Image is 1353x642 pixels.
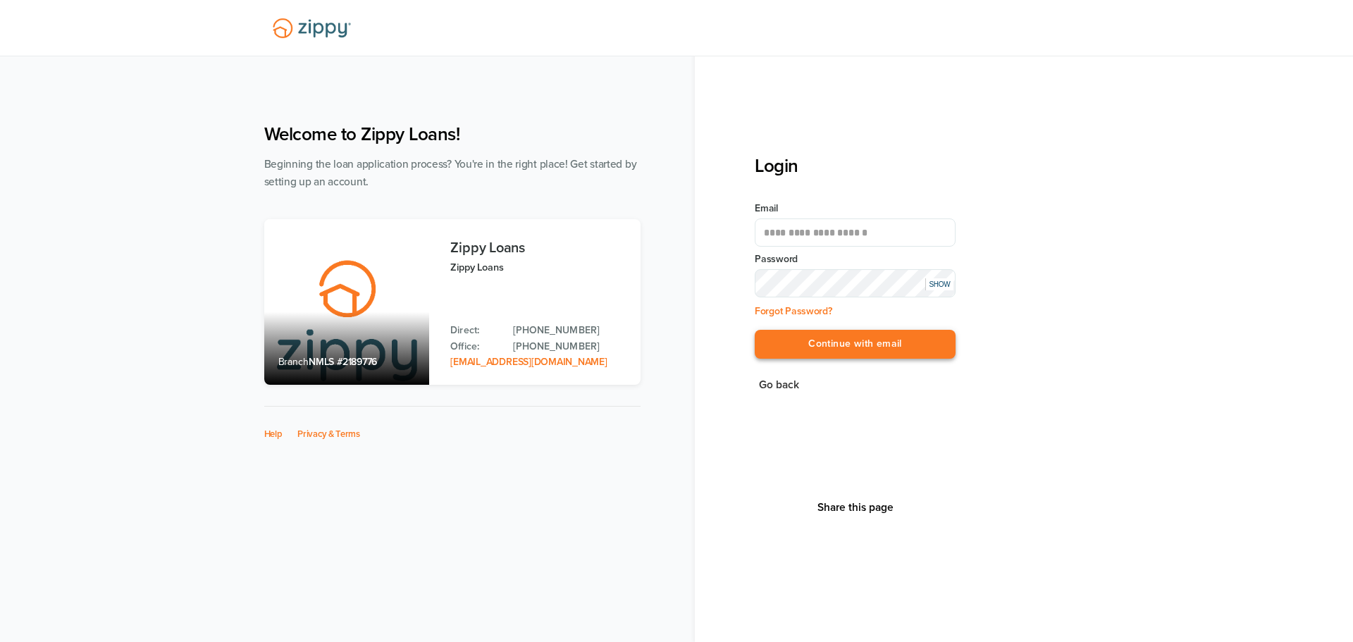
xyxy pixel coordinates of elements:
span: Branch [278,356,309,368]
input: Email Address [755,218,956,247]
a: Email Address: zippyguide@zippymh.com [450,356,607,368]
h1: Welcome to Zippy Loans! [264,123,641,145]
label: Email [755,202,956,216]
label: Password [755,252,956,266]
p: Zippy Loans [450,259,626,276]
a: Privacy & Terms [297,428,360,440]
input: Input Password [755,269,956,297]
a: Direct Phone: 512-975-2947 [513,323,626,338]
h3: Login [755,155,956,177]
a: Office Phone: 512-975-2947 [513,339,626,354]
span: NMLS #2189776 [309,356,377,368]
span: Beginning the loan application process? You're in the right place! Get started by setting up an a... [264,158,637,188]
div: SHOW [925,278,953,290]
button: Go back [755,376,803,395]
button: Continue with email [755,330,956,359]
button: Share This Page [813,500,898,514]
a: Forgot Password? [755,305,832,317]
h3: Zippy Loans [450,240,626,256]
a: Help [264,428,283,440]
p: Direct: [450,323,499,338]
p: Office: [450,339,499,354]
img: Lender Logo [264,12,359,44]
